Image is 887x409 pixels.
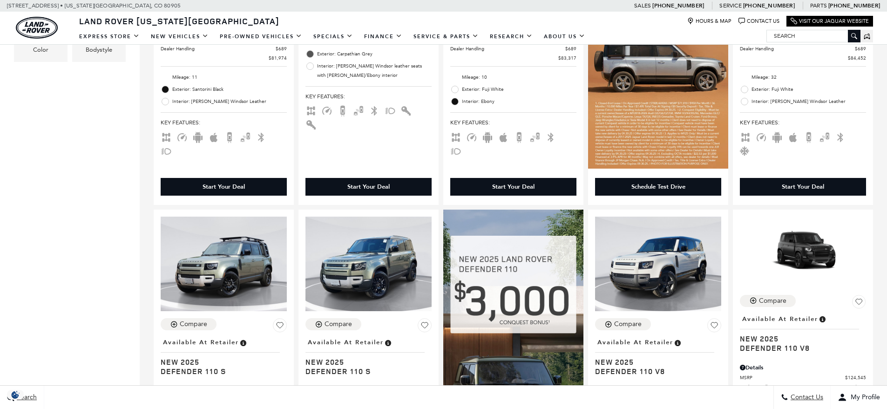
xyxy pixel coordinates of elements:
span: Apple Car-Play [498,133,509,140]
button: Save Vehicle [418,318,432,336]
div: Start Your Deal [450,178,576,196]
a: Service & Parts [408,28,484,45]
img: Land Rover [16,17,58,39]
span: MSRP [740,374,845,381]
span: $124,545 [845,374,866,381]
span: Defender 110 V8 [740,343,859,353]
span: Service [719,2,741,9]
span: Available at Retailer [597,337,673,348]
span: AWD [305,107,317,113]
button: Save Vehicle [707,318,721,336]
span: Backup Camera [514,133,525,140]
span: Backup Camera [224,133,235,140]
a: Available at RetailerNew 2025Defender 110 V8 [740,313,866,353]
button: Compare Vehicle [305,318,361,330]
span: Blind Spot Monitor [819,133,830,140]
span: Cooled Seats [740,147,751,154]
a: About Us [538,28,591,45]
img: 2025 LAND ROVER Defender 110 S [305,217,432,311]
a: Pre-Owned Vehicles [214,28,308,45]
a: Contact Us [738,18,779,25]
span: Vehicle is in stock and ready for immediate delivery. Due to demand, availability is subject to c... [673,337,682,348]
span: AWD [740,133,751,140]
span: Blind Spot Monitor [353,107,364,113]
span: Dealer Handling [161,45,276,52]
span: AWD [450,133,461,140]
span: $689 [855,45,866,52]
span: Exterior: Carpathian Grey [317,49,432,59]
span: Vehicle is in stock and ready for immediate delivery. Due to demand, availability is subject to c... [384,337,392,348]
a: [PHONE_NUMBER] [828,2,880,9]
span: Exterior: Fuji White [462,85,576,94]
span: $83,317 [558,55,576,61]
span: Available at Retailer [742,314,818,324]
img: 2025 LAND ROVER Defender 110 S [161,217,287,311]
span: Blind Spot Monitor [529,133,541,140]
span: $689 [855,383,866,390]
span: Backup Camera [803,133,814,140]
a: [PHONE_NUMBER] [652,2,704,9]
span: $689 [565,45,576,52]
span: $81,974 [269,55,287,61]
div: Start Your Deal [740,178,866,196]
span: $689 [276,45,287,52]
button: Compare Vehicle [595,318,651,330]
span: Contact Us [788,394,823,402]
a: MSRP $124,545 [740,374,866,381]
span: Interior Accents [400,107,412,113]
span: Vehicle is in stock and ready for immediate delivery. Due to demand, availability is subject to c... [239,337,247,348]
span: Interior: [PERSON_NAME] Windsor Leather [752,97,866,106]
span: Adaptive Cruise Control [176,133,188,140]
a: Specials [308,28,359,45]
div: Pricing Details - Defender 110 V8 [740,363,866,372]
a: $83,317 [450,55,576,61]
span: New 2025 [161,357,280,367]
li: Mileage: 11 [161,71,287,83]
a: Dealer Handling $689 [740,383,866,390]
a: [PHONE_NUMBER] [743,2,795,9]
span: Android Auto [772,133,783,140]
img: 2025 LAND ROVER Defender 110 V8 [740,217,866,287]
div: Start Your Deal [161,178,287,196]
div: Start Your Deal [203,183,245,191]
span: Parts [810,2,827,9]
span: New 2025 [305,357,425,367]
a: Land Rover [US_STATE][GEOGRAPHIC_DATA] [74,15,285,27]
span: Key Features : [161,117,287,128]
span: Fog Lights [385,107,396,113]
a: [STREET_ADDRESS] • [US_STATE][GEOGRAPHIC_DATA], CO 80905 [7,2,181,9]
span: Adaptive Cruise Control [321,107,332,113]
button: Open user profile menu [831,386,887,409]
span: Exterior: Santorini Black [172,85,287,94]
a: $84,452 [740,55,866,61]
span: Android Auto [192,133,203,140]
button: Compare Vehicle [740,295,796,307]
div: Start Your Deal [305,178,432,196]
div: Start Your Deal [347,183,390,191]
span: Bluetooth [256,133,267,140]
div: Compare [325,320,352,328]
a: $81,974 [161,55,287,61]
span: Bluetooth [545,133,556,140]
a: Visit Our Jaguar Website [791,18,869,25]
span: Apple Car-Play [787,133,799,140]
a: Hours & Map [687,18,731,25]
li: Mileage: 32 [740,71,866,83]
a: Dealer Handling $689 [740,45,866,52]
span: Android Auto [482,133,493,140]
span: Bluetooth [835,133,846,140]
div: Compare [180,320,207,328]
div: Color [33,45,48,55]
a: Finance [359,28,408,45]
span: Adaptive Cruise Control [756,133,767,140]
span: Exterior: Fuji White [752,85,866,94]
span: Adaptive Cruise Control [466,133,477,140]
span: Interior: Ebony [462,97,576,106]
img: Opt-Out Icon [5,390,26,400]
div: Compare [614,320,642,328]
a: EXPRESS STORE [74,28,145,45]
span: Land Rover [US_STATE][GEOGRAPHIC_DATA] [79,15,279,27]
a: Available at RetailerNew 2025Defender 110 S [161,336,287,376]
span: Dealer Handling [740,383,855,390]
span: New 2025 [595,357,714,367]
